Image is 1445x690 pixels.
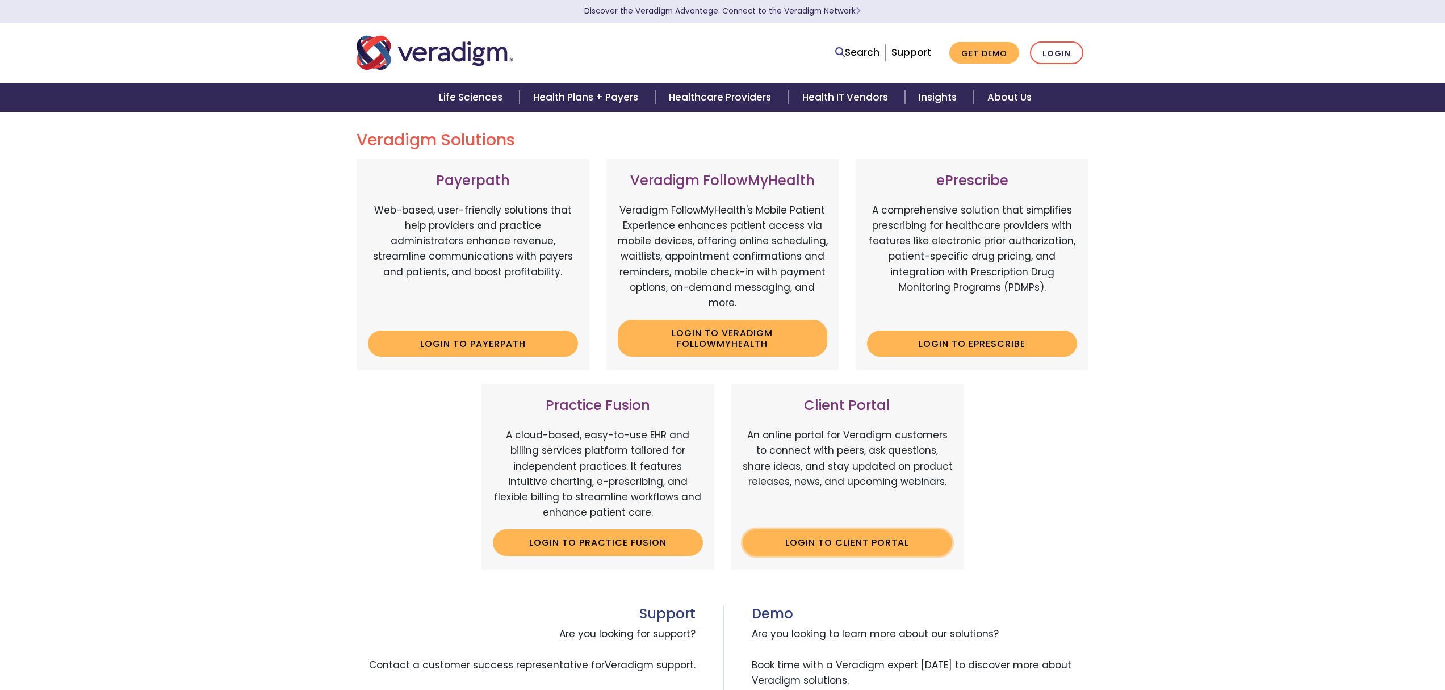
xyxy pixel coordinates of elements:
[618,320,828,357] a: Login to Veradigm FollowMyHealth
[357,606,696,622] h3: Support
[520,83,655,112] a: Health Plans + Payers
[425,83,520,112] a: Life Sciences
[835,45,879,60] a: Search
[867,331,1077,357] a: Login to ePrescribe
[867,203,1077,322] p: A comprehensive solution that simplifies prescribing for healthcare providers with features like ...
[357,622,696,678] span: Are you looking for support? Contact a customer success representative for
[357,131,1089,150] h2: Veradigm Solutions
[605,658,696,672] span: Veradigm support.
[655,83,788,112] a: Healthcare Providers
[618,203,828,311] p: Veradigm FollowMyHealth's Mobile Patient Experience enhances patient access via mobile devices, o...
[752,606,1089,622] h3: Demo
[368,173,578,189] h3: Payerpath
[789,83,905,112] a: Health IT Vendors
[974,83,1045,112] a: About Us
[493,428,703,520] p: A cloud-based, easy-to-use EHR and billing services platform tailored for independent practices. ...
[368,203,578,322] p: Web-based, user-friendly solutions that help providers and practice administrators enhance revenu...
[584,6,861,16] a: Discover the Veradigm Advantage: Connect to the Veradigm NetworkLearn More
[618,173,828,189] h3: Veradigm FollowMyHealth
[493,529,703,555] a: Login to Practice Fusion
[856,6,861,16] span: Learn More
[743,398,953,414] h3: Client Portal
[368,331,578,357] a: Login to Payerpath
[949,42,1019,64] a: Get Demo
[357,34,513,72] img: Veradigm logo
[493,398,703,414] h3: Practice Fusion
[743,428,953,520] p: An online portal for Veradigm customers to connect with peers, ask questions, share ideas, and st...
[743,529,953,555] a: Login to Client Portal
[867,173,1077,189] h3: ePrescribe
[1030,41,1083,65] a: Login
[905,83,974,112] a: Insights
[891,45,931,59] a: Support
